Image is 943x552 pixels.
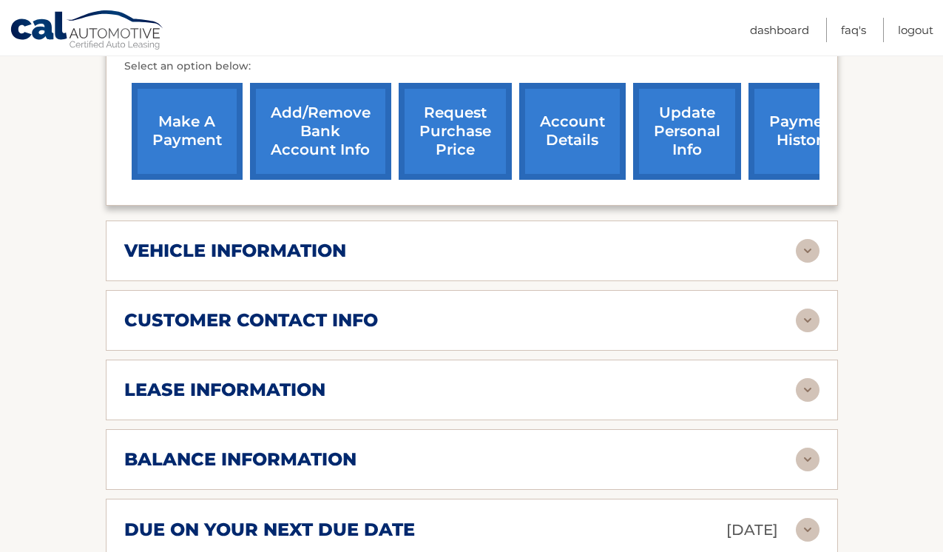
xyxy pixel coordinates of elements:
img: accordion-rest.svg [796,448,819,471]
a: Logout [898,18,933,42]
h2: lease information [124,379,325,401]
img: accordion-rest.svg [796,239,819,263]
img: accordion-rest.svg [796,309,819,332]
h2: balance information [124,448,356,471]
img: accordion-rest.svg [796,518,819,542]
h2: customer contact info [124,309,378,331]
a: Dashboard [750,18,809,42]
img: accordion-rest.svg [796,378,819,402]
a: Cal Automotive [10,10,165,53]
h2: vehicle information [124,240,346,262]
a: payment history [748,83,859,180]
a: update personal info [633,83,741,180]
a: FAQ's [841,18,866,42]
a: account details [519,83,626,180]
p: Select an option below: [124,58,819,75]
a: Add/Remove bank account info [250,83,391,180]
h2: due on your next due date [124,519,415,541]
a: make a payment [132,83,243,180]
a: request purchase price [399,83,512,180]
p: [DATE] [726,517,778,543]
